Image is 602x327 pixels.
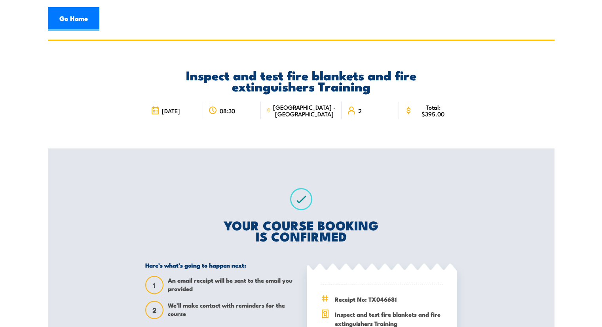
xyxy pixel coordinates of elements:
[145,219,457,241] h2: YOUR COURSE BOOKING IS CONFIRMED
[48,7,99,31] a: Go Home
[162,107,180,114] span: [DATE]
[168,276,295,294] span: An email receipt will be sent to the email you provided
[168,301,295,319] span: We’ll make contact with reminders for the course
[145,261,295,269] h5: Here’s what’s going to happen next:
[146,281,163,289] span: 1
[415,104,451,117] span: Total: $395.00
[335,295,443,304] span: Receipt No: TX046681
[146,306,163,314] span: 2
[273,104,336,117] span: [GEOGRAPHIC_DATA] - [GEOGRAPHIC_DATA]
[220,107,235,114] span: 08:30
[358,107,362,114] span: 2
[145,69,457,91] h2: Inspect and test fire blankets and fire extinguishers Training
